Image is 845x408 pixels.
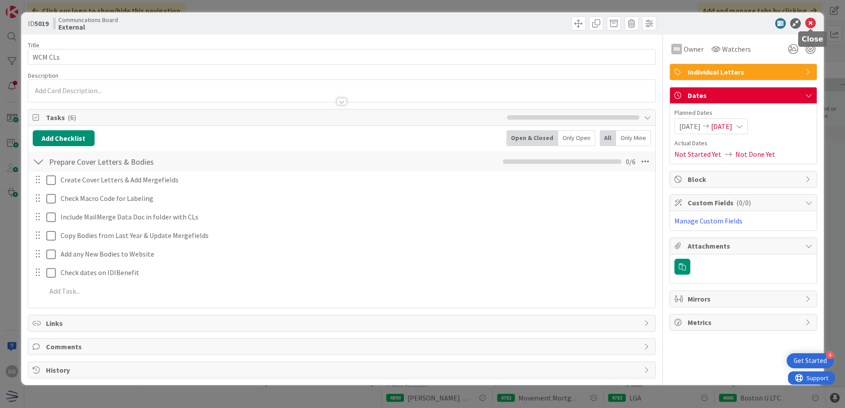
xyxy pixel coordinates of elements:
span: Not Started Yet [674,149,721,159]
div: Only Open [558,130,595,146]
span: [DATE] [711,121,732,132]
div: Only Mine [616,130,651,146]
span: Comments [46,341,639,352]
p: Check dates on IDIBenefit [61,268,649,278]
span: ( 0/0 ) [736,198,751,207]
span: Watchers [722,44,751,54]
div: Get Started [794,356,827,365]
div: Open & Closed [506,130,558,146]
span: ID [28,18,49,29]
a: Manage Custom Fields [674,216,742,225]
span: History [46,365,639,375]
span: Links [46,318,639,329]
span: 0 / 6 [626,156,636,167]
span: Description [28,72,58,79]
input: Add Checklist... [46,154,245,170]
span: Communcations Board [58,16,118,23]
span: Mirrors [688,294,801,304]
button: Add Checklist [33,130,95,146]
span: Individual Letters [688,67,801,77]
h5: Close [802,35,823,43]
span: Attachments [688,241,801,251]
div: 4 [826,351,834,359]
p: Check Macro Code for Labeling [61,193,649,204]
span: Dates [688,90,801,101]
b: 5019 [34,19,49,28]
span: Support [19,1,40,12]
div: Open Get Started checklist, remaining modules: 4 [787,353,834,368]
span: Actual Dates [674,139,812,148]
label: Title [28,41,39,49]
p: Create Cover Letters & Add Mergefields [61,175,649,185]
span: Owner [684,44,704,54]
p: Include MailMerge Data Doc in folder with CLs [61,212,649,222]
div: All [600,130,616,146]
div: RB [671,44,682,54]
span: Planned Dates [674,108,812,117]
span: ( 6 ) [68,113,76,122]
span: Block [688,174,801,185]
input: type card name here... [28,49,656,65]
span: [DATE] [679,121,700,132]
span: Tasks [46,112,502,123]
span: Custom Fields [688,197,801,208]
span: Not Done Yet [735,149,775,159]
p: Add any New Bodies to Website [61,249,649,259]
span: Metrics [688,317,801,328]
p: Copy Bodies from Last Year & Update Mergefields [61,230,649,241]
b: External [58,23,118,30]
